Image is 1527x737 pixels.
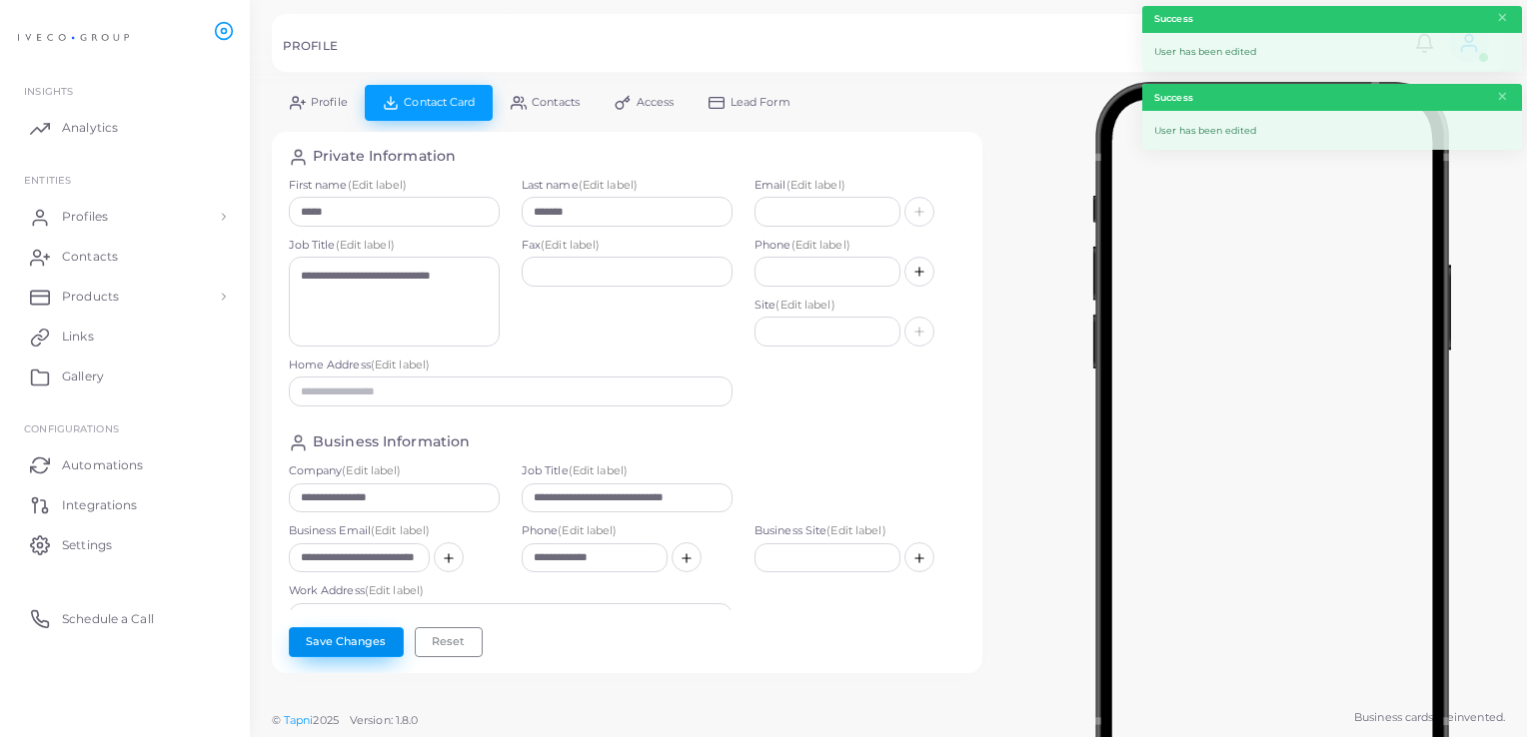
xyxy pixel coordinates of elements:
[522,463,733,479] label: Job Title
[365,583,424,597] span: (Edit label)
[272,712,418,729] span: ©
[755,298,965,314] label: Site
[62,536,112,554] span: Settings
[791,238,850,252] span: (Edit label)
[558,523,617,537] span: (Edit label)
[775,298,834,312] span: (Edit label)
[1154,91,1193,105] strong: Success
[532,97,580,108] span: Contacts
[755,178,965,194] label: Email
[15,277,235,317] a: Products
[313,712,338,729] span: 2025
[1496,7,1509,29] button: Close
[826,523,885,537] span: (Edit label)
[569,463,628,477] span: (Edit label)
[283,39,338,53] h5: PROFILE
[336,238,395,252] span: (Edit label)
[313,148,456,167] h4: Private Information
[62,368,104,385] span: Gallery
[289,627,404,657] button: Save Changes
[786,178,845,192] span: (Edit label)
[1142,111,1522,150] div: User has been edited
[18,19,129,56] img: logo
[15,598,235,638] a: Schedule a Call
[24,422,119,434] span: Configurations
[289,178,500,194] label: First name
[404,97,475,108] span: Contact Card
[289,523,500,539] label: Business Email
[289,238,500,254] label: Job Title
[62,288,119,306] span: Products
[1496,86,1509,108] button: Close
[313,433,470,452] h4: Business Information
[522,238,733,254] label: Fax
[289,583,733,599] label: Work Address
[289,358,733,373] label: Home Address
[62,248,118,266] span: Contacts
[15,237,235,277] a: Contacts
[62,496,137,514] span: Integrations
[15,108,235,148] a: Analytics
[1142,33,1522,72] div: User has been edited
[15,484,235,524] a: Integrations
[15,444,235,484] a: Automations
[342,463,401,477] span: (Edit label)
[522,523,733,539] label: Phone
[731,97,790,108] span: Lead Form
[24,174,71,186] span: ENTITIES
[289,463,500,479] label: Company
[579,178,638,192] span: (Edit label)
[62,208,108,226] span: Profiles
[350,713,419,727] span: Version: 1.8.0
[755,523,965,539] label: Business Site
[637,97,675,108] span: Access
[62,456,143,474] span: Automations
[284,713,314,727] a: Tapni
[541,238,600,252] span: (Edit label)
[371,523,430,537] span: (Edit label)
[15,197,235,237] a: Profiles
[311,97,348,108] span: Profile
[62,328,94,346] span: Links
[15,357,235,396] a: Gallery
[62,610,154,628] span: Schedule a Call
[415,627,483,657] button: Reset
[1154,12,1193,26] strong: Success
[371,358,430,371] span: (Edit label)
[522,178,733,194] label: Last name
[24,85,73,97] span: INSIGHTS
[15,524,235,564] a: Settings
[755,238,965,254] label: Phone
[62,119,118,137] span: Analytics
[348,178,407,192] span: (Edit label)
[15,317,235,357] a: Links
